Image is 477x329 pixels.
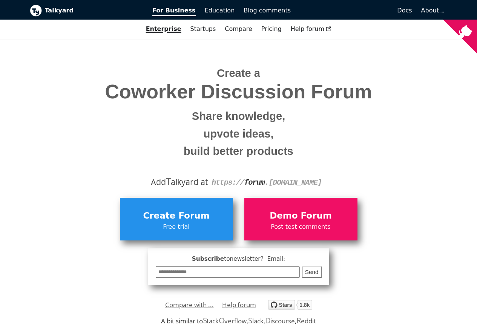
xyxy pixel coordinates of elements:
a: Compare [225,25,252,32]
a: Help forum [222,299,256,311]
a: For Business [148,4,200,17]
code: https:// . [DOMAIN_NAME] [212,178,322,187]
span: Blog comments [244,7,291,14]
span: Coworker Discussion Forum [35,81,442,103]
a: Discourse [265,317,295,325]
a: Create ForumFree trial [120,198,233,240]
small: upvote ideas, [35,125,442,143]
a: Reddit [296,317,316,325]
span: to newsletter ? Email: [224,256,285,262]
a: Slack [248,317,263,325]
span: Education [205,7,235,14]
span: O [219,315,225,326]
span: Free trial [124,222,229,232]
span: T [166,174,171,188]
span: Create a [217,67,260,79]
a: StackOverflow [203,317,247,325]
div: Add alkyard at [35,176,442,188]
a: Compare with ... [165,299,214,311]
img: talkyard.svg [268,300,312,310]
strong: forum [244,178,265,187]
a: Enterprise [141,23,186,35]
span: For Business [152,7,196,16]
a: Talkyard logoTalkyard [30,5,142,17]
span: Create Forum [124,209,229,223]
span: Demo Forum [248,209,354,223]
span: S [248,315,252,326]
img: Talkyard logo [30,5,42,17]
a: Docs [295,4,417,17]
span: D [265,315,271,326]
button: Send [302,266,322,278]
span: S [203,315,207,326]
a: About [421,7,443,14]
a: Startups [186,23,221,35]
a: Pricing [257,23,286,35]
small: build better products [35,142,442,160]
span: R [296,315,301,326]
small: Share knowledge, [35,107,442,125]
span: Docs [397,7,412,14]
b: Talkyard [45,6,142,15]
a: Education [200,4,239,17]
a: Blog comments [239,4,295,17]
a: Help forum [286,23,336,35]
span: Help forum [291,25,331,32]
span: Subscribe [156,254,322,264]
span: Post test comments [248,222,354,232]
a: Demo ForumPost test comments [244,198,357,240]
a: Star debiki/talkyard on GitHub [268,301,312,312]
